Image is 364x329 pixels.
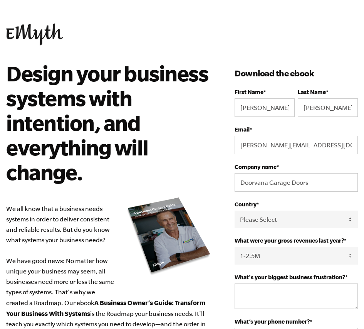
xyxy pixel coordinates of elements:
[235,89,263,95] span: First Name
[235,67,358,79] h3: Download the ebook
[235,164,277,170] span: Company name
[325,292,364,329] iframe: Chat Widget
[6,61,211,184] h2: Design your business systems with intention, and everything will change.
[127,197,211,276] img: new_roadmap_cover_093019
[235,237,344,244] span: What were your gross revenues last year?
[298,89,326,95] span: Last Name
[235,126,250,133] span: Email
[235,201,257,208] span: Country
[235,274,345,280] span: What's your biggest business frustration?
[235,318,310,325] span: What’s your phone number?
[6,299,205,317] b: A Business Owner’s Guide: Transform Your Business With Systems
[6,24,63,46] img: EMyth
